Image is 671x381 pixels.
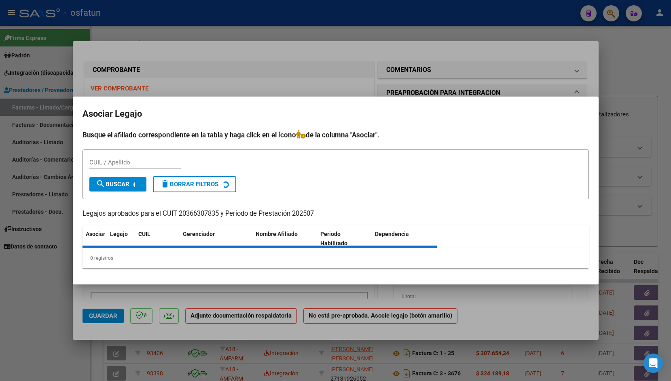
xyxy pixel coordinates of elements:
[160,179,170,189] mat-icon: delete
[256,231,298,237] span: Nombre Afiliado
[96,179,106,189] mat-icon: search
[83,209,589,219] p: Legajos aprobados para el CUIT 20366307835 y Período de Prestación 202507
[138,231,150,237] span: CUIL
[89,177,146,192] button: Buscar
[107,225,135,252] datatable-header-cell: Legajo
[180,225,252,252] datatable-header-cell: Gerenciador
[83,130,589,140] h4: Busque el afiliado correspondiente en la tabla y haga click en el ícono de la columna "Asociar".
[252,225,318,252] datatable-header-cell: Nombre Afiliado
[83,106,589,122] h2: Asociar Legajo
[135,225,180,252] datatable-header-cell: CUIL
[83,248,589,268] div: 0 registros
[375,231,409,237] span: Dependencia
[153,176,236,192] button: Borrar Filtros
[320,231,347,246] span: Periodo Habilitado
[317,225,372,252] datatable-header-cell: Periodo Habilitado
[83,225,107,252] datatable-header-cell: Asociar
[86,231,105,237] span: Asociar
[110,231,128,237] span: Legajo
[372,225,437,252] datatable-header-cell: Dependencia
[183,231,215,237] span: Gerenciador
[96,181,129,188] span: Buscar
[160,181,218,188] span: Borrar Filtros
[643,354,663,373] div: Open Intercom Messenger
